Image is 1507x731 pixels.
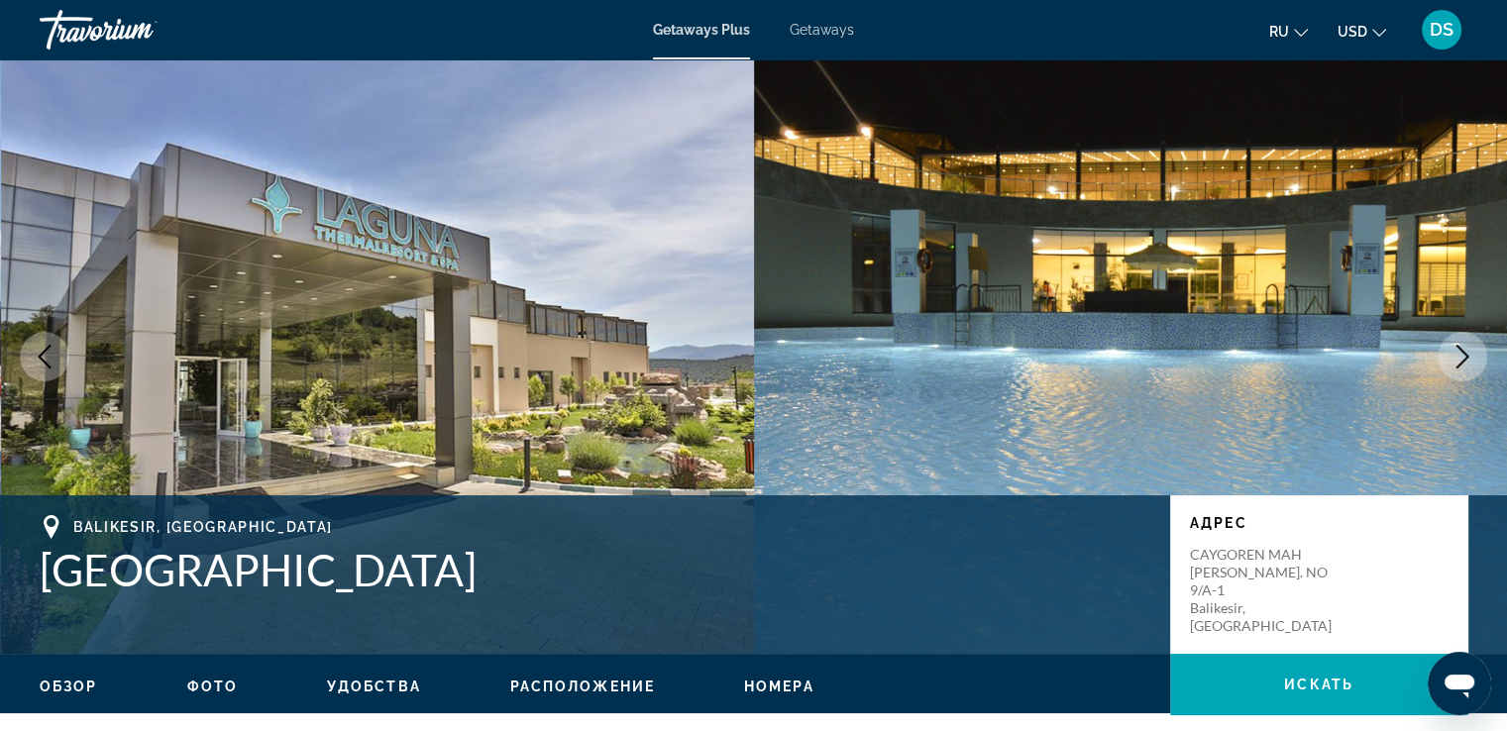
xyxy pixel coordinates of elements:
span: ru [1269,24,1289,40]
button: Next image [1438,332,1487,381]
span: Balikesir, [GEOGRAPHIC_DATA] [73,519,333,535]
span: Фото [187,679,238,694]
button: Удобства [327,678,421,695]
button: Обзор [40,678,98,695]
span: искать [1284,677,1353,692]
button: Previous image [20,332,69,381]
button: Номера [744,678,814,695]
button: User Menu [1416,9,1467,51]
button: Фото [187,678,238,695]
span: Обзор [40,679,98,694]
span: Расположение [510,679,655,694]
button: Расположение [510,678,655,695]
button: Change language [1269,17,1308,46]
h1: [GEOGRAPHIC_DATA] [40,544,1150,595]
button: искать [1170,654,1467,715]
a: Getaways Plus [653,22,750,38]
span: Номера [744,679,814,694]
a: Travorium [40,4,238,55]
iframe: Кнопка запуска окна обмена сообщениями [1428,652,1491,715]
a: Getaways [790,22,854,38]
p: CAYGOREN MAH [PERSON_NAME]. NO 9/A-1 Balikesir, [GEOGRAPHIC_DATA] [1190,546,1348,635]
button: Change currency [1338,17,1386,46]
span: DS [1430,20,1453,40]
p: Адрес [1190,515,1448,531]
span: Удобства [327,679,421,694]
span: USD [1338,24,1367,40]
